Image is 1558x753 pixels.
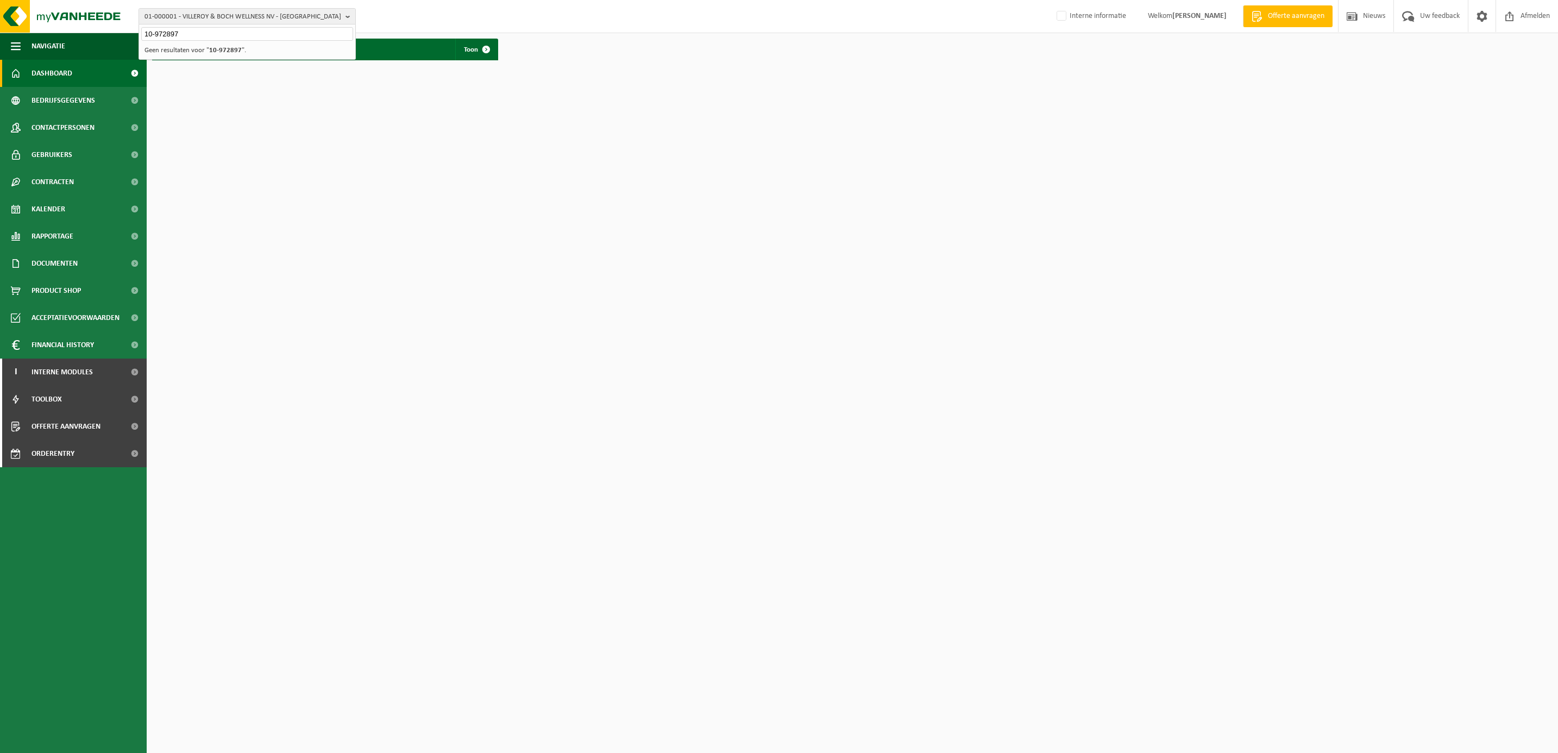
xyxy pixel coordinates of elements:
[141,27,353,41] input: Zoeken naar gekoppelde vestigingen
[32,196,65,223] span: Kalender
[32,359,93,386] span: Interne modules
[32,87,95,114] span: Bedrijfsgegevens
[139,8,356,24] button: 01-000001 - VILLEROY & BOCH WELLNESS NV - [GEOGRAPHIC_DATA]
[1243,5,1333,27] a: Offerte aanvragen
[464,46,478,53] span: Toon
[209,47,242,54] strong: ‪‪‪10-972897‬‬
[145,9,341,25] span: 01-000001 - VILLEROY & BOCH WELLNESS NV - [GEOGRAPHIC_DATA]
[32,413,100,440] span: Offerte aanvragen
[455,39,497,60] a: Toon
[32,141,72,168] span: Gebruikers
[32,33,65,60] span: Navigatie
[32,440,123,467] span: Orderentry Goedkeuring
[32,60,72,87] span: Dashboard
[32,168,74,196] span: Contracten
[32,331,94,359] span: Financial History
[1172,12,1227,20] strong: [PERSON_NAME]
[32,277,81,304] span: Product Shop
[32,114,95,141] span: Contactpersonen
[32,250,78,277] span: Documenten
[1265,11,1327,22] span: Offerte aanvragen
[32,386,62,413] span: Toolbox
[11,359,21,386] span: I
[32,304,120,331] span: Acceptatievoorwaarden
[1054,8,1126,24] label: Interne informatie
[141,43,353,57] li: Geen resultaten voor " ".
[32,223,73,250] span: Rapportage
